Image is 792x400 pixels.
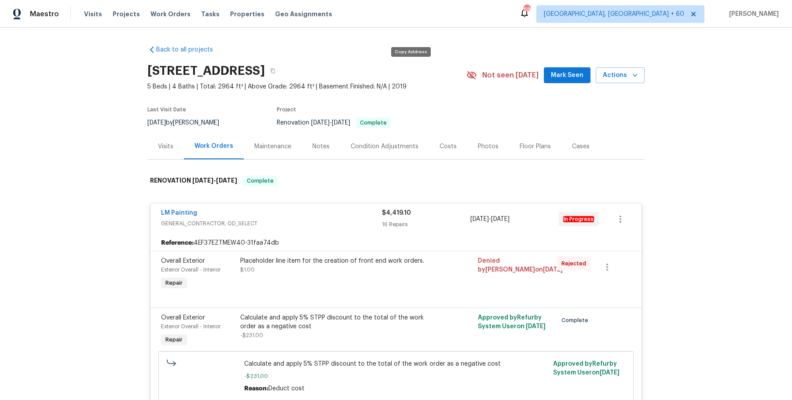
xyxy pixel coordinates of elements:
[332,120,350,126] span: [DATE]
[216,177,237,183] span: [DATE]
[544,67,590,84] button: Mark Seen
[150,10,191,18] span: Work Orders
[726,10,779,18] span: [PERSON_NAME]
[201,11,220,17] span: Tasks
[161,258,205,264] span: Overall Exterior
[192,177,213,183] span: [DATE]
[84,10,102,18] span: Visits
[268,385,304,392] span: Deduct cost
[275,10,332,18] span: Geo Assignments
[150,235,642,251] div: 4EF37EZTMEW40-31faa74db
[600,370,620,376] span: [DATE]
[147,82,466,91] span: 5 Beds | 4 Baths | Total: 2964 ft² | Above Grade: 2964 ft² | Basement Finished: N/A | 2019
[158,142,173,151] div: Visits
[311,120,330,126] span: [DATE]
[147,120,166,126] span: [DATE]
[113,10,140,18] span: Projects
[150,176,237,186] h6: RENOVATION
[561,316,592,325] span: Complete
[194,142,233,150] div: Work Orders
[30,10,59,18] span: Maestro
[161,210,197,216] a: LM Painting
[254,142,291,151] div: Maintenance
[161,324,220,329] span: Exterior Overall - Interior
[520,142,551,151] div: Floor Plans
[526,323,546,330] span: [DATE]
[147,66,265,75] h2: [STREET_ADDRESS]
[491,216,510,222] span: [DATE]
[356,120,390,125] span: Complete
[161,315,205,321] span: Overall Exterior
[470,215,510,224] span: -
[382,220,470,229] div: 16 Repairs
[603,70,638,81] span: Actions
[478,142,499,151] div: Photos
[553,361,620,376] span: Approved by Refurby System User on
[240,257,433,265] div: Placeholder line item for the creation of front end work orders.
[470,216,489,222] span: [DATE]
[596,67,645,84] button: Actions
[240,267,255,272] span: $1.00
[440,142,457,151] div: Costs
[147,117,230,128] div: by [PERSON_NAME]
[240,313,433,331] div: Calculate and apply 5% STPP discount to the total of the work order as a negative cost
[524,5,530,14] div: 689
[161,239,194,247] b: Reference:
[277,107,296,112] span: Project
[544,10,684,18] span: [GEOGRAPHIC_DATA], [GEOGRAPHIC_DATA] + 60
[312,142,330,151] div: Notes
[244,372,548,381] span: -$231.00
[243,176,277,185] span: Complete
[482,71,539,80] span: Not seen [DATE]
[478,315,546,330] span: Approved by Refurby System User on
[572,142,590,151] div: Cases
[478,258,563,273] span: Denied by [PERSON_NAME] on
[147,45,232,54] a: Back to all projects
[147,167,645,195] div: RENOVATION [DATE]-[DATE]Complete
[161,267,220,272] span: Exterior Overall - Interior
[277,120,391,126] span: Renovation
[543,267,563,273] span: [DATE]
[230,10,264,18] span: Properties
[311,120,350,126] span: -
[382,210,411,216] span: $4,419.10
[162,335,186,344] span: Repair
[244,385,268,392] span: Reason:
[351,142,418,151] div: Condition Adjustments
[162,279,186,287] span: Repair
[561,259,590,268] span: Rejected
[161,219,382,228] span: GENERAL_CONTRACTOR, OD_SELECT
[551,70,583,81] span: Mark Seen
[192,177,237,183] span: -
[147,107,186,112] span: Last Visit Date
[240,333,263,338] span: -$231.00
[563,216,594,222] em: In Progress
[244,360,548,368] span: Calculate and apply 5% STPP discount to the total of the work order as a negative cost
